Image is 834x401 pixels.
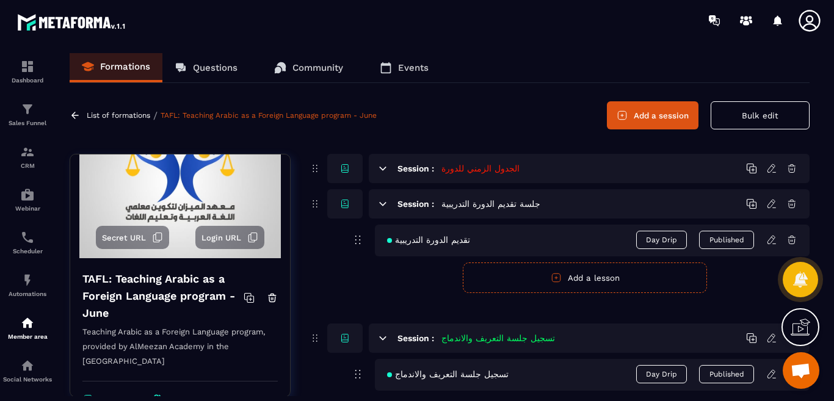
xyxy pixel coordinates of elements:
[783,352,819,389] a: Ouvrir le chat
[3,248,52,255] p: Scheduler
[100,61,150,72] p: Formations
[20,187,35,202] img: automations
[387,235,470,245] span: تقديم الدورة التدريبية
[102,233,146,242] span: Secret URL
[3,162,52,169] p: CRM
[397,164,434,173] h6: Session :
[3,349,52,392] a: social-networksocial-networkSocial Networks
[636,231,687,249] span: Day Drip
[441,198,540,210] h5: جلسة تقديم الدورة التدريبية
[20,273,35,287] img: automations
[79,106,281,258] img: background
[463,262,707,293] button: Add a lesson
[397,199,434,209] h6: Session :
[195,226,264,249] button: Login URL
[3,376,52,383] p: Social Networks
[3,120,52,126] p: Sales Funnel
[201,233,241,242] span: Login URL
[441,332,555,344] h5: تسجيل جلسة التعريف والاندماج
[636,365,687,383] span: Day Drip
[3,333,52,340] p: Member area
[82,325,278,381] p: Teaching Arabic as a Foreign Language program, provided by AlMeezan Academy in the [GEOGRAPHIC_DATA]
[3,77,52,84] p: Dashboard
[368,53,441,82] a: Events
[153,110,158,121] span: /
[20,316,35,330] img: automations
[3,135,52,178] a: formationformationCRM
[3,221,52,264] a: schedulerschedulerScheduler
[20,102,35,117] img: formation
[607,101,698,129] button: Add a session
[699,365,754,383] button: Published
[262,53,355,82] a: Community
[20,145,35,159] img: formation
[292,62,343,73] p: Community
[193,62,238,73] p: Questions
[398,62,429,73] p: Events
[3,178,52,221] a: automationsautomationsWebinar
[3,50,52,93] a: formationformationDashboard
[699,231,754,249] button: Published
[20,230,35,245] img: scheduler
[3,291,52,297] p: Automations
[82,270,244,322] h4: TAFL: Teaching Arabic as a Foreign Language program - June
[3,205,52,212] p: Webinar
[162,53,250,82] a: Questions
[87,111,150,120] a: List of formations
[20,358,35,373] img: social-network
[3,264,52,306] a: automationsautomationsAutomations
[711,101,810,129] button: Bulk edit
[161,111,377,120] a: TAFL: Teaching Arabic as a Foreign Language program - June
[3,93,52,135] a: formationformationSales Funnel
[441,162,520,175] h5: الجدول الزمني للدورة
[387,369,509,379] span: تسجيل جلسة التعريف والاندماج
[20,59,35,74] img: formation
[17,11,127,33] img: logo
[70,53,162,82] a: Formations
[96,226,169,249] button: Secret URL
[3,306,52,349] a: automationsautomationsMember area
[397,333,434,343] h6: Session :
